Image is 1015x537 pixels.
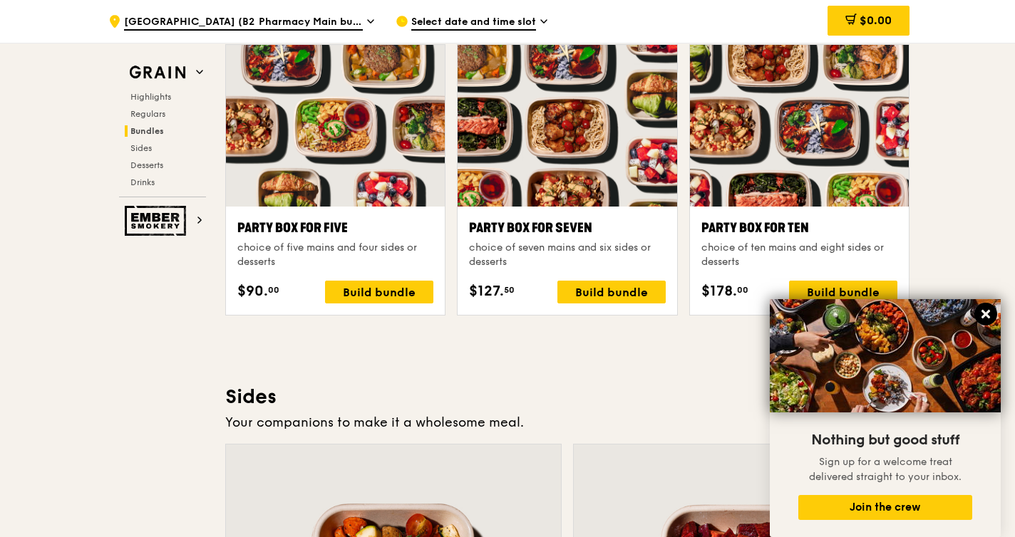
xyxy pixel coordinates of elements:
[325,281,433,303] div: Build bundle
[557,281,666,303] div: Build bundle
[469,218,665,238] div: Party Box for Seven
[770,299,1001,412] img: DSC07876-Edit02-Large.jpeg
[701,281,737,302] span: $178.
[701,241,897,269] div: choice of ten mains and eight sides or desserts
[130,143,152,153] span: Sides
[130,160,163,170] span: Desserts
[237,241,433,269] div: choice of five mains and four sides or desserts
[974,303,997,325] button: Close
[469,241,665,269] div: choice of seven mains and six sides or desserts
[469,281,504,302] span: $127.
[130,109,165,119] span: Regulars
[237,218,433,238] div: Party Box for Five
[268,284,279,296] span: 00
[125,60,190,85] img: Grain web logo
[225,412,910,432] div: Your companions to make it a wholesome meal.
[237,281,268,302] span: $90.
[225,384,910,410] h3: Sides
[124,15,363,31] span: [GEOGRAPHIC_DATA] (B2 Pharmacy Main building)
[798,495,972,520] button: Join the crew
[737,284,748,296] span: 00
[701,218,897,238] div: Party Box for Ten
[130,92,171,102] span: Highlights
[130,126,164,136] span: Bundles
[130,177,155,187] span: Drinks
[811,432,959,449] span: Nothing but good stuff
[504,284,515,296] span: 50
[411,15,536,31] span: Select date and time slot
[809,456,962,483] span: Sign up for a welcome treat delivered straight to your inbox.
[125,206,190,236] img: Ember Smokery web logo
[789,281,897,303] div: Build bundle
[860,14,892,27] span: $0.00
